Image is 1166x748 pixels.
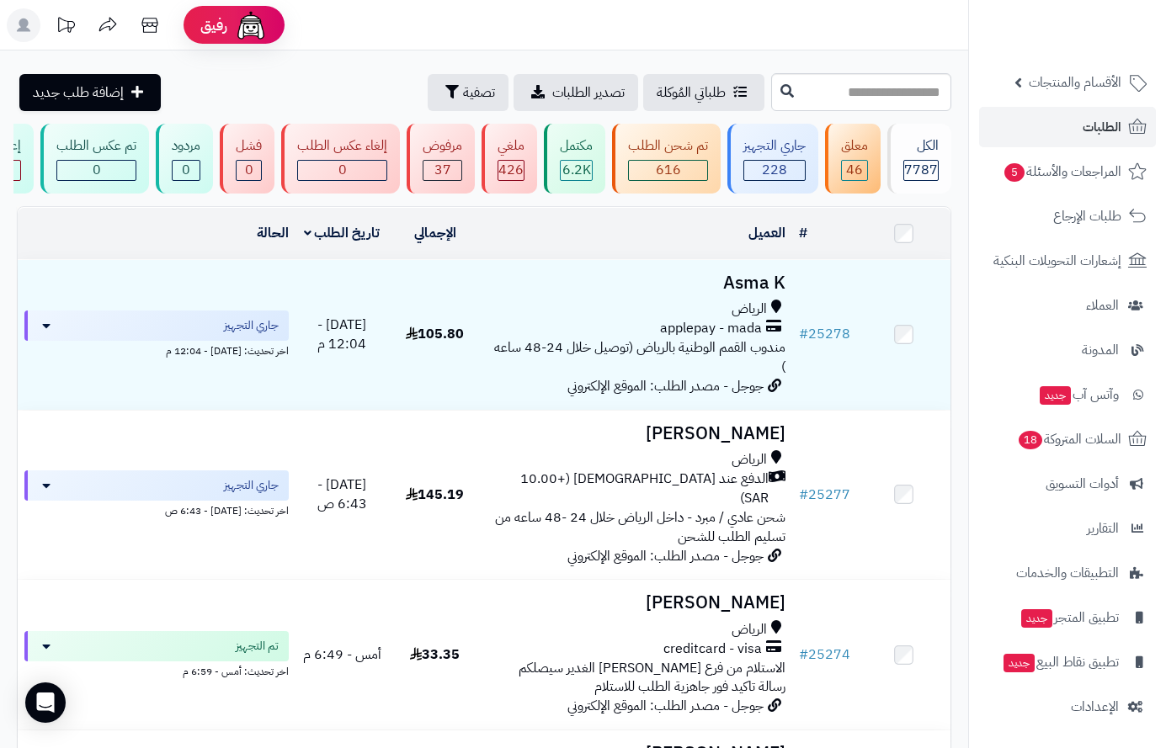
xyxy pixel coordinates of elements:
[732,450,767,469] span: الرياض
[1071,695,1119,719] span: الإعدادات
[744,161,805,180] div: 228
[979,687,1156,727] a: الإعدادات
[236,638,279,655] span: تم التجهيز
[236,136,262,156] div: فشل
[904,160,938,180] span: 7787
[414,223,456,243] a: الإجمالي
[1004,163,1025,182] span: 5
[298,161,386,180] div: 0
[743,136,806,156] div: جاري التجهيز
[884,124,955,194] a: الكل7787
[732,300,767,319] span: الرياض
[519,658,785,698] span: الاستلام من فرع [PERSON_NAME] الغدير سيصلكم رسالة تاكيد فور جاهزية الطلب للاستلام
[1020,606,1119,629] span: تطبيق المتجر
[663,639,762,659] span: creditcard - visa
[423,161,461,180] div: 37
[822,124,884,194] a: معلق 46
[234,8,268,42] img: ai-face.png
[979,553,1156,593] a: التطبيقات والخدمات
[495,507,785,547] span: شحن عادي / مبرد - داخل الرياض خلال 24 -48 ساعه من تسليم الطلب للشحن
[1053,204,1121,228] span: طلبات الإرجاع
[317,475,367,514] span: [DATE] - 6:43 ص
[406,485,464,505] span: 145.19
[903,136,939,156] div: الكل
[237,161,261,180] div: 0
[423,136,462,156] div: مرفوض
[748,223,785,243] a: العميل
[799,645,808,665] span: #
[172,136,200,156] div: مردود
[979,508,1156,549] a: التقارير
[406,324,464,344] span: 105.80
[24,661,289,679] div: اخر تحديث: أمس - 6:59 م
[540,124,609,194] a: مكتمل 6.2K
[1040,386,1071,405] span: جديد
[993,249,1121,273] span: إشعارات التحويلات البنكية
[57,161,136,180] div: 0
[799,485,808,505] span: #
[478,124,540,194] a: ملغي 426
[278,124,403,194] a: إلغاء عكس الطلب 0
[56,136,136,156] div: تم عكس الطلب
[488,469,769,508] span: الدفع عند [DEMOGRAPHIC_DATA] (+10.00 SAR)
[979,241,1156,281] a: إشعارات التحويلات البنكية
[410,645,460,665] span: 33.35
[224,477,279,494] span: جاري التجهيز
[657,82,726,103] span: طلباتي المُوكلة
[562,160,591,180] span: 6.2K
[979,107,1156,147] a: الطلبات
[799,485,850,505] a: #25277
[173,161,200,180] div: 0
[1083,115,1121,139] span: الطلبات
[842,161,867,180] div: 46
[560,136,593,156] div: مكتمل
[1046,472,1119,496] span: أدوات التسويق
[488,273,785,293] h3: Asma K
[200,15,227,35] span: رفيق
[488,424,785,443] h3: [PERSON_NAME]
[567,546,764,566] span: جوجل - مصدر الطلب: الموقع الإلكتروني
[1052,47,1150,82] img: logo-2.png
[799,324,850,344] a: #25278
[224,317,279,334] span: جاري التجهيز
[463,82,495,103] span: تصفية
[656,160,681,180] span: 616
[1082,338,1119,362] span: المدونة
[498,160,524,180] span: 426
[979,464,1156,504] a: أدوات التسويق
[799,223,807,243] a: #
[403,124,478,194] a: مرفوض 37
[979,642,1156,682] a: تطبيق نقاط البيعجديد
[1087,517,1119,540] span: التقارير
[561,161,592,180] div: 6248
[1019,431,1042,449] span: 18
[297,136,387,156] div: إلغاء عكس الطلب
[979,151,1156,192] a: المراجعات والأسئلة5
[979,597,1156,638] a: تطبيق المتجرجديد
[1038,383,1119,406] span: وآتس آب
[762,160,787,180] span: 228
[1021,609,1052,628] span: جديد
[1002,650,1119,674] span: تطبيق نقاط البيع
[428,74,508,111] button: تصفية
[724,124,822,194] a: جاري التجهيز 228
[37,124,152,194] a: تم عكس الطلب 0
[514,74,638,111] a: تصدير الطلبات
[33,82,124,103] span: إضافة طلب جديد
[1016,561,1119,585] span: التطبيقات والخدمات
[434,160,451,180] span: 37
[799,324,808,344] span: #
[979,374,1156,415] a: وآتس آبجديد
[498,161,524,180] div: 426
[567,696,764,716] span: جوجل - مصدر الطلب: الموقع الإلكتروني
[303,645,381,665] span: أمس - 6:49 م
[19,74,161,111] a: إضافة طلب جديد
[660,319,762,338] span: applepay - mada
[846,160,863,180] span: 46
[93,160,101,180] span: 0
[216,124,278,194] a: فشل 0
[24,501,289,518] div: اخر تحديث: [DATE] - 6:43 ص
[567,376,764,396] span: جوجل - مصدر الطلب: الموقع الإلكتروني
[1029,71,1121,94] span: الأقسام والمنتجات
[304,223,381,243] a: تاريخ الطلب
